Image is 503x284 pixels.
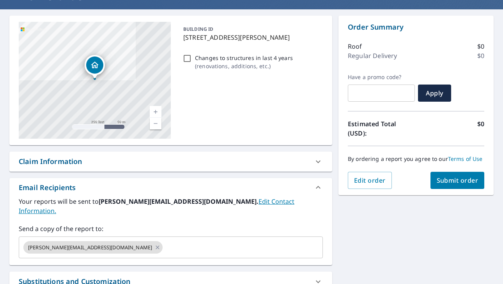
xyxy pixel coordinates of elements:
[195,62,293,70] p: ( renovations, additions, etc. )
[19,156,82,167] div: Claim Information
[9,152,332,171] div: Claim Information
[150,106,161,118] a: Current Level 17, Zoom In
[437,176,478,185] span: Submit order
[150,118,161,129] a: Current Level 17, Zoom Out
[430,172,485,189] button: Submit order
[19,182,76,193] div: Email Recipients
[19,197,323,215] label: Your reports will be sent to
[23,241,163,254] div: [PERSON_NAME][EMAIL_ADDRESS][DOMAIN_NAME]
[477,42,484,51] p: $0
[9,178,332,197] div: Email Recipients
[348,172,392,189] button: Edit order
[23,244,157,251] span: [PERSON_NAME][EMAIL_ADDRESS][DOMAIN_NAME]
[348,119,416,138] p: Estimated Total (USD):
[477,119,484,138] p: $0
[85,55,105,79] div: Dropped pin, building 1, Residential property, 1824 N Lisa Ln Wichita, KS 67203
[424,89,445,97] span: Apply
[418,85,451,102] button: Apply
[348,155,484,162] p: By ordering a report you agree to our
[99,197,259,206] b: [PERSON_NAME][EMAIL_ADDRESS][DOMAIN_NAME].
[477,51,484,60] p: $0
[348,22,484,32] p: Order Summary
[183,33,320,42] p: [STREET_ADDRESS][PERSON_NAME]
[348,42,362,51] p: Roof
[195,54,293,62] p: Changes to structures in last 4 years
[448,155,483,162] a: Terms of Use
[348,51,397,60] p: Regular Delivery
[348,74,415,81] label: Have a promo code?
[183,26,213,32] p: BUILDING ID
[354,176,386,185] span: Edit order
[19,224,323,233] label: Send a copy of the report to:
